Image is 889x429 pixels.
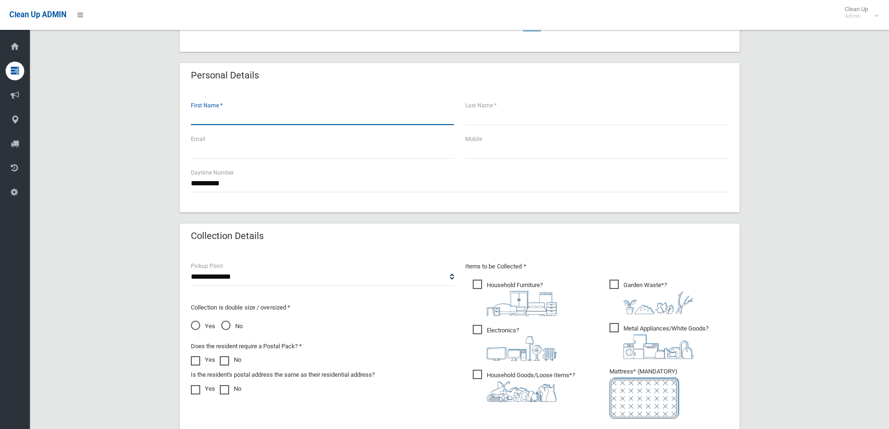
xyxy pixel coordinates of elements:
[191,321,215,332] span: Yes
[487,381,557,402] img: b13cc3517677393f34c0a387616ef184.png
[487,327,557,361] i: ?
[623,334,693,359] img: 36c1b0289cb1767239cdd3de9e694f19.png
[191,383,215,394] label: Yes
[180,227,275,245] header: Collection Details
[180,66,270,84] header: Personal Details
[487,281,557,316] i: ?
[465,261,728,272] p: Items to be Collected *
[840,6,877,20] span: Clean Up
[609,323,708,359] span: Metal Appliances/White Goods
[623,281,693,314] i: ?
[845,13,868,20] small: Admin
[487,336,557,361] img: 394712a680b73dbc3d2a6a3a7ffe5a07.png
[609,280,693,314] span: Garden Waste*
[473,325,557,361] span: Electronics
[623,325,708,359] i: ?
[473,280,557,316] span: Household Furniture
[609,368,728,419] span: Mattress* (MANDATORY)
[609,377,679,419] img: e7408bece873d2c1783593a074e5cb2f.png
[487,291,557,316] img: aa9efdbe659d29b613fca23ba79d85cb.png
[473,370,575,402] span: Household Goods/Loose Items*
[191,302,454,313] p: Collection is double size / oversized *
[220,383,241,394] label: No
[191,354,215,366] label: Yes
[9,10,66,19] span: Clean Up ADMIN
[191,341,302,352] label: Does the resident require a Postal Pack? *
[191,369,375,380] label: Is the resident's postal address the same as their residential address?
[221,321,243,332] span: No
[623,291,693,314] img: 4fd8a5c772b2c999c83690221e5242e0.png
[220,354,241,366] label: No
[487,372,575,402] i: ?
